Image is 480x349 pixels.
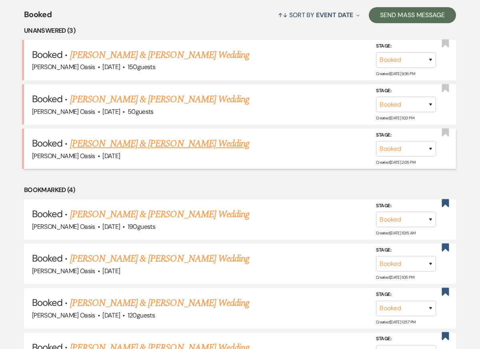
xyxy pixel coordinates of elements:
span: Created: [DATE] 12:57 PM [376,319,415,324]
span: Booked [32,208,62,220]
a: [PERSON_NAME] & [PERSON_NAME] Wedding [70,207,249,222]
span: [PERSON_NAME] Oasis [32,267,95,275]
label: Stage: [376,335,436,343]
span: Booked [32,93,62,105]
span: [DATE] [102,107,120,116]
label: Stage: [376,86,436,95]
span: [DATE] [102,63,120,71]
span: Created: [DATE] 1:05 PM [376,275,414,280]
span: [PERSON_NAME] Oasis [32,222,95,231]
span: [PERSON_NAME] Oasis [32,107,95,116]
span: 150 guests [128,63,155,71]
a: [PERSON_NAME] & [PERSON_NAME] Wedding [70,48,249,62]
a: [PERSON_NAME] & [PERSON_NAME] Wedding [70,252,249,266]
span: 50 guests [128,107,154,116]
span: 190 guests [128,222,155,231]
span: Created: [DATE] 10:15 AM [376,230,415,236]
span: Booked [32,137,62,149]
span: [PERSON_NAME] Oasis [32,311,95,319]
span: Created: [DATE] 1:03 PM [376,115,414,121]
span: Created: [DATE] 9:36 PM [376,71,415,76]
span: Booked [32,252,62,264]
a: [PERSON_NAME] & [PERSON_NAME] Wedding [70,296,249,310]
span: Booked [32,296,62,309]
span: Booked [32,48,62,61]
label: Stage: [376,246,436,255]
span: [DATE] [102,311,120,319]
span: Event Date [316,11,353,19]
li: Unanswered (3) [24,26,456,36]
span: 120 guests [128,311,155,319]
label: Stage: [376,131,436,140]
span: ↑↓ [278,11,288,19]
span: [DATE] [102,267,120,275]
button: Send Mass Message [369,7,456,23]
span: [DATE] [102,222,120,231]
li: Bookmarked (4) [24,185,456,195]
a: [PERSON_NAME] & [PERSON_NAME] Wedding [70,92,249,107]
label: Stage: [376,42,436,51]
span: [PERSON_NAME] Oasis [32,63,95,71]
span: [DATE] [102,152,120,160]
span: Booked [24,8,52,26]
label: Stage: [376,201,436,210]
label: Stage: [376,290,436,299]
a: [PERSON_NAME] & [PERSON_NAME] Wedding [70,137,249,151]
span: [PERSON_NAME] Oasis [32,152,95,160]
button: Sort By Event Date [275,4,363,26]
span: Created: [DATE] 2:05 PM [376,160,415,165]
